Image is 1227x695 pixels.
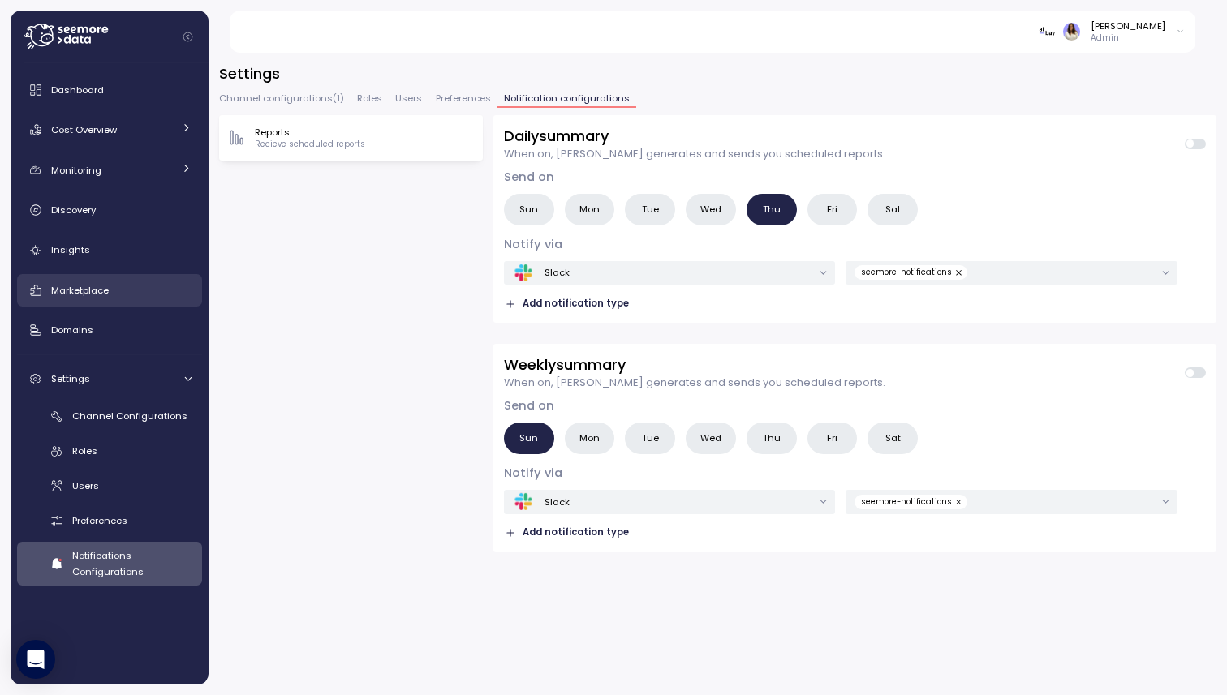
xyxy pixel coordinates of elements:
[1091,19,1165,32] div: [PERSON_NAME]
[51,243,90,256] span: Insights
[504,465,1206,482] h4: Notify via
[72,444,97,457] span: Roles
[545,496,570,508] div: Slack
[436,94,491,103] span: Preferences
[51,164,101,177] span: Monitoring
[17,194,202,226] a: Discovery
[178,31,198,43] button: Collapse navigation
[504,490,836,513] button: Slack
[395,94,422,103] span: Users
[504,295,630,312] button: Add notification type
[763,201,781,218] span: Thu
[885,430,901,447] span: Sat
[51,204,96,217] span: Discovery
[579,430,600,447] span: Mon
[1039,23,1056,40] img: 676124322ce2d31a078e3b71.PNG
[17,114,202,146] a: Cost Overview
[17,314,202,346] a: Domains
[504,126,885,146] h3: Daily summary
[579,201,600,218] span: Mon
[504,525,630,542] button: Add notification type
[51,372,90,385] span: Settings
[51,123,117,136] span: Cost Overview
[519,430,538,447] span: Sun
[504,236,1206,253] h4: Notify via
[219,63,1216,84] h3: Settings
[519,201,538,218] span: Sun
[17,542,202,585] a: Notifications Configurations
[885,201,901,218] span: Sat
[72,549,144,578] span: Notifications Configurations
[1063,23,1080,40] img: ACg8ocLZbCfiIcRY1UvIrSclsFfpd9IZ23ZbUkX6e8hl_ICG-iWpeXo=s96-c
[700,201,721,218] span: Wed
[1091,32,1165,44] p: Admin
[17,234,202,267] a: Insights
[17,403,202,430] a: Channel Configurations
[642,201,659,218] span: Tue
[16,640,55,679] div: Open Intercom Messenger
[827,201,837,218] span: Fri
[17,154,202,187] a: Monitoring
[51,284,109,297] span: Marketplace
[17,438,202,465] a: Roles
[51,324,93,337] span: Domains
[523,526,629,541] span: Add notification type
[17,363,202,395] a: Settings
[827,430,837,447] span: Fri
[861,495,952,509] span: seemore-notifications
[51,84,104,97] span: Dashboard
[504,261,836,285] button: Slack
[700,430,721,447] span: Wed
[255,126,365,139] p: Reports
[642,430,659,447] span: Tue
[861,265,952,280] span: seemore-notifications
[504,397,1206,414] h4: Send on
[72,514,127,527] span: Preferences
[17,508,202,534] a: Preferences
[357,94,382,103] span: Roles
[504,375,885,391] p: When on, [PERSON_NAME] generates and sends you scheduled reports.
[72,479,99,492] span: Users
[504,94,630,103] span: Notification configurations
[17,74,202,106] a: Dashboard
[17,274,202,307] a: Marketplace
[763,430,781,447] span: Thu
[17,473,202,500] a: Users
[545,266,570,279] div: Slack
[504,146,885,162] p: When on, [PERSON_NAME] generates and sends you scheduled reports.
[219,94,344,103] span: Channel configurations ( 1 )
[255,139,365,150] p: Recieve scheduled reports
[523,296,629,311] span: Add notification type
[504,169,1206,186] h4: Send on
[504,354,885,375] h3: Weekly summary
[72,410,187,423] span: Channel Configurations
